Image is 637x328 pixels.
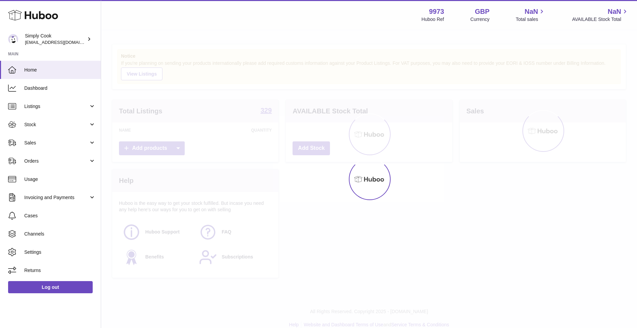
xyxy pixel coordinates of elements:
[608,7,621,16] span: NaN
[24,213,96,219] span: Cases
[572,7,629,23] a: NaN AVAILABLE Stock Total
[24,85,96,91] span: Dashboard
[25,33,86,46] div: Simply Cook
[24,194,89,201] span: Invoicing and Payments
[24,140,89,146] span: Sales
[8,281,93,293] a: Log out
[24,267,96,274] span: Returns
[572,16,629,23] span: AVAILABLE Stock Total
[24,103,89,110] span: Listings
[24,249,96,255] span: Settings
[24,121,89,128] span: Stock
[24,176,96,183] span: Usage
[24,231,96,237] span: Channels
[24,67,96,73] span: Home
[471,16,490,23] div: Currency
[524,7,538,16] span: NaN
[516,7,546,23] a: NaN Total sales
[422,16,444,23] div: Huboo Ref
[24,158,89,164] span: Orders
[516,16,546,23] span: Total sales
[475,7,489,16] strong: GBP
[8,34,18,44] img: internalAdmin-9973@internal.huboo.com
[429,7,444,16] strong: 9973
[25,39,99,45] span: [EMAIL_ADDRESS][DOMAIN_NAME]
